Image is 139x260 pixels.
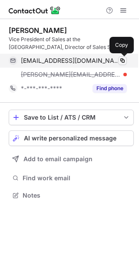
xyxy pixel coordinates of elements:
span: [EMAIL_ADDRESS][DOMAIN_NAME] [21,57,120,65]
span: Add to email campaign [23,156,93,162]
span: Find work email [23,174,130,182]
button: save-profile-one-click [9,110,134,125]
div: [PERSON_NAME] [9,26,67,35]
button: AI write personalized message [9,130,134,146]
button: Add to email campaign [9,151,134,167]
button: Find work email [9,172,134,184]
button: Reveal Button [93,84,127,93]
img: ContactOut v5.3.10 [9,5,61,16]
div: Save to List / ATS / CRM [24,114,119,121]
span: [PERSON_NAME][EMAIL_ADDRESS][DOMAIN_NAME] [21,71,120,78]
div: Vice President of Sales at the [GEOGRAPHIC_DATA], Director of Sales Stationary Power [9,36,134,51]
button: Notes [9,189,134,201]
span: Notes [23,192,130,199]
span: AI write personalized message [24,135,116,142]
